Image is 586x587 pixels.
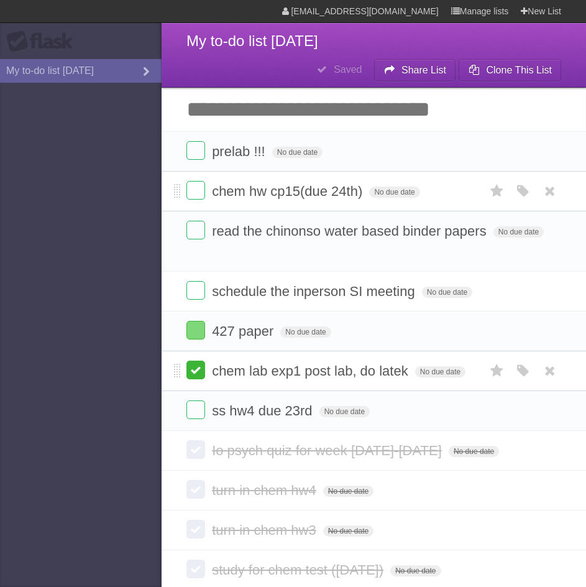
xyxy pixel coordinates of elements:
[323,486,373,497] span: No due date
[186,141,205,160] label: Done
[323,525,373,537] span: No due date
[334,64,362,75] b: Saved
[485,361,509,381] label: Star task
[212,284,418,299] span: schedule the inperson SI meeting
[186,480,205,499] label: Done
[374,59,456,81] button: Share List
[486,65,552,75] b: Clone This List
[212,522,319,538] span: turn in chem hw3
[280,326,331,338] span: No due date
[186,321,205,340] label: Done
[186,281,205,300] label: Done
[186,520,205,538] label: Done
[319,406,370,417] span: No due date
[493,226,544,238] span: No due date
[212,562,387,578] span: study for chem test ([DATE])
[212,363,411,379] span: chem lab exp1 post lab, do latek
[212,483,319,498] span: turn in chem hw4
[401,65,446,75] b: Share List
[212,323,277,339] span: 427 paper
[212,144,268,159] span: prelab !!!
[186,400,205,419] label: Done
[212,403,315,418] span: ss hw4 due 23rd
[212,223,490,239] span: read the chinonso water based binder papers
[186,32,318,49] span: My to-do list [DATE]
[422,287,472,298] span: No due date
[272,147,323,158] span: No due date
[186,440,205,459] label: Done
[485,181,509,201] label: Star task
[390,565,441,576] span: No due date
[449,446,499,457] span: No due date
[459,59,561,81] button: Clone This List
[369,187,419,198] span: No due date
[186,221,205,239] label: Done
[212,183,365,199] span: chem hw cp15(due 24th)
[186,361,205,379] label: Done
[186,560,205,578] label: Done
[415,366,465,377] span: No due date
[186,181,205,200] label: Done
[212,443,445,458] span: Io psych quiz for week [DATE]-[DATE]
[6,30,81,53] div: Flask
